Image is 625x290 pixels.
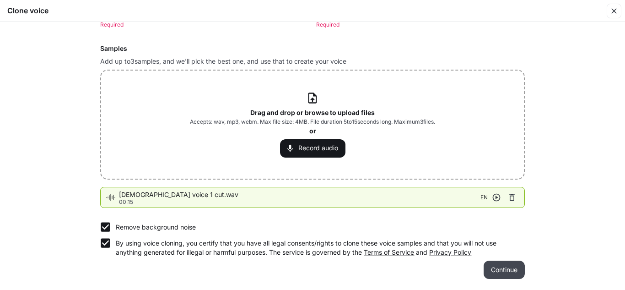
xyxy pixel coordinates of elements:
[364,248,414,256] a: Terms of Service
[116,239,517,257] p: By using voice cloning, you certify that you have all legal consents/rights to clone these voice ...
[250,109,375,116] b: Drag and drop or browse to upload files
[116,223,196,232] p: Remove background noise
[7,5,48,16] h5: Clone voice
[100,20,302,29] p: Required
[316,20,518,29] p: Required
[119,199,480,205] p: 00:15
[119,190,480,199] span: [DEMOGRAPHIC_DATA] voice 1 cut.wav
[480,193,488,202] span: EN
[484,261,525,279] button: Continue
[309,127,316,135] b: or
[190,117,435,126] span: Accepts: wav, mp3, webm. Max file size: 4MB. File duration 5 to 15 seconds long. Maximum 3 files.
[100,57,525,66] p: Add up to 3 samples, and we'll pick the best one, and use that to create your voice
[100,44,525,53] h6: Samples
[280,139,345,158] button: Record audio
[429,248,471,256] a: Privacy Policy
